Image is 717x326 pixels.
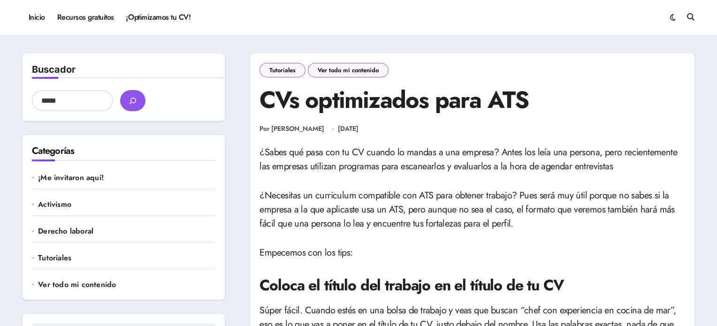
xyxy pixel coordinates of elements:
[38,199,215,210] a: Activismo
[120,5,197,30] a: ¡Optimizamos tu CV!
[23,5,51,30] a: Inicio
[338,124,358,134] a: [DATE]
[308,63,389,77] a: Ver todo mi contenido
[38,173,215,183] a: ¡Me invitaron aquí!
[259,275,685,296] h2: Coloca el título del trabajo en el título de tu CV
[38,253,215,263] a: Tutoriales
[338,124,358,133] time: [DATE]
[259,124,324,134] a: Por [PERSON_NAME]
[38,226,215,236] a: Derecho laboral
[259,84,685,115] h1: CVs optimizados para ATS
[259,63,305,77] a: Tutoriales
[32,144,215,158] h2: Categorías
[259,189,685,231] p: ¿Necesitas un curriculum compatible con ATS para obtener trabajo? Pues será muy útil porque no sa...
[32,64,76,75] label: Buscador
[51,5,120,30] a: Recursos gratuitos
[259,246,685,260] p: Empecemos con los tips:
[120,90,145,111] button: buscar
[38,280,215,290] a: Ver todo mi contenido
[259,145,685,174] p: ¿Sabes qué pasa con tu CV cuando lo mandas a una empresa? Antes los leía una persona, pero recien...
